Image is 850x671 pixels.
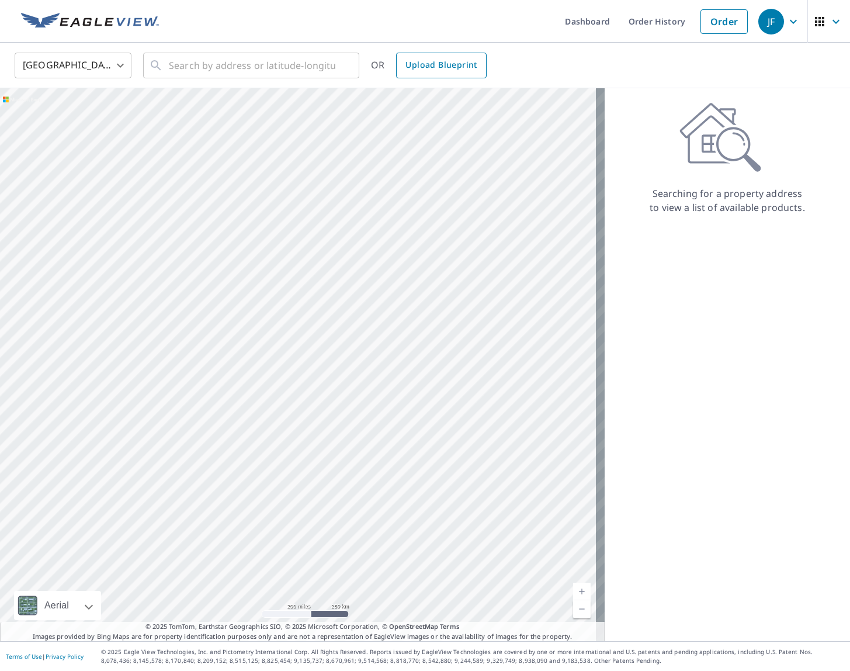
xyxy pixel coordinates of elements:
[700,9,748,34] a: Order
[169,49,335,82] input: Search by address or latitude-longitude
[440,622,459,631] a: Terms
[21,13,159,30] img: EV Logo
[145,622,459,632] span: © 2025 TomTom, Earthstar Geographics SIO, © 2025 Microsoft Corporation, ©
[101,648,844,665] p: © 2025 Eagle View Technologies, Inc. and Pictometry International Corp. All Rights Reserved. Repo...
[573,583,591,600] a: Current Level 5, Zoom In
[396,53,486,78] a: Upload Blueprint
[46,652,84,660] a: Privacy Policy
[758,9,784,34] div: JF
[41,591,72,620] div: Aerial
[649,186,806,215] p: Searching for a property address to view a list of available products.
[6,653,84,660] p: |
[14,591,101,620] div: Aerial
[6,652,42,660] a: Terms of Use
[371,53,487,78] div: OR
[15,49,131,82] div: [GEOGRAPHIC_DATA]
[389,622,438,631] a: OpenStreetMap
[405,58,477,72] span: Upload Blueprint
[573,600,591,618] a: Current Level 5, Zoom Out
